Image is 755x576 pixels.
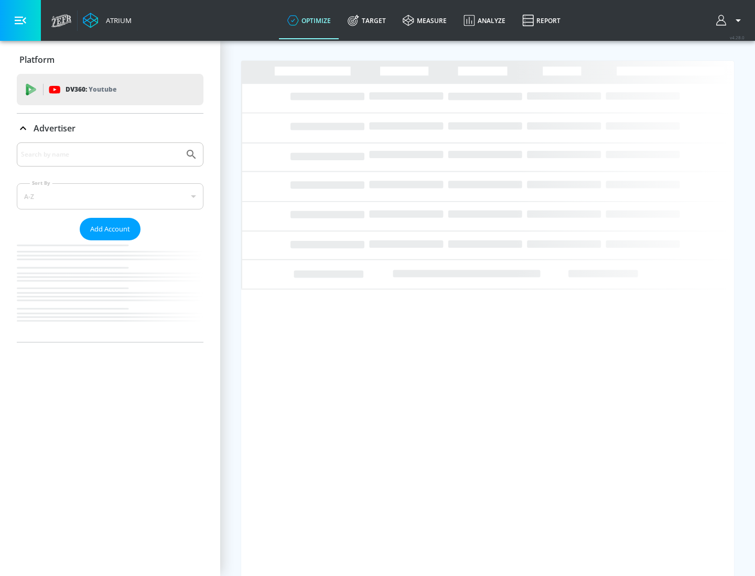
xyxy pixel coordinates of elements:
[455,2,514,39] a: Analyze
[730,35,745,40] span: v 4.28.0
[80,218,141,240] button: Add Account
[394,2,455,39] a: measure
[17,45,203,74] div: Platform
[66,84,116,95] p: DV360:
[17,114,203,143] div: Advertiser
[89,84,116,95] p: Youtube
[21,148,180,161] input: Search by name
[17,142,203,342] div: Advertiser
[83,13,132,28] a: Atrium
[514,2,569,39] a: Report
[339,2,394,39] a: Target
[90,223,130,235] span: Add Account
[19,54,55,65] p: Platform
[34,123,75,134] p: Advertiser
[17,240,203,342] nav: list of Advertiser
[17,183,203,209] div: A-Z
[17,74,203,105] div: DV360: Youtube
[30,180,52,186] label: Sort By
[102,16,132,25] div: Atrium
[279,2,339,39] a: optimize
